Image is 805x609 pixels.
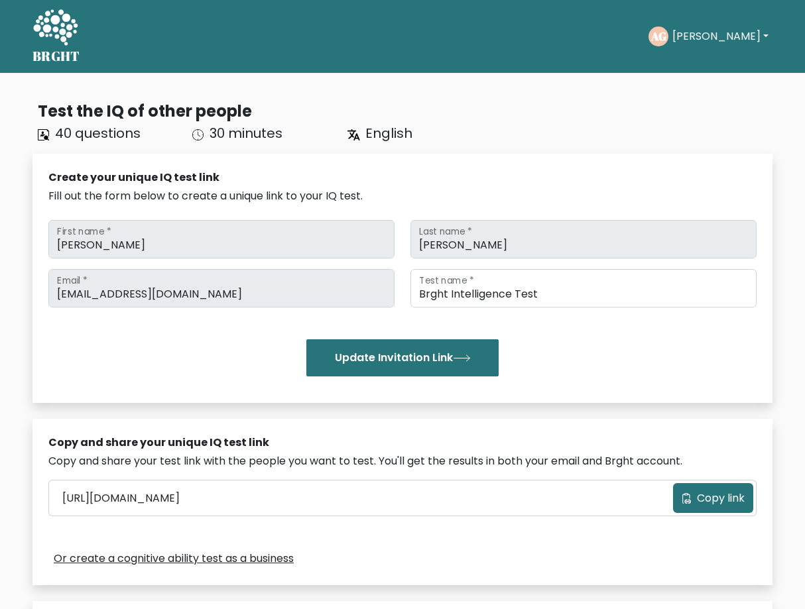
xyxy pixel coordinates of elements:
[410,269,757,307] input: Test name
[673,483,753,513] button: Copy link
[32,5,80,68] a: BRGHT
[48,435,757,451] div: Copy and share your unique IQ test link
[54,551,294,567] a: Or create a cognitive ability test as a business
[48,188,757,204] div: Fill out the form below to create a unique link to your IQ test.
[48,269,395,307] input: Email
[32,48,80,64] h5: BRGHT
[48,170,757,186] div: Create your unique IQ test link
[48,220,395,258] input: First name
[668,28,773,45] button: [PERSON_NAME]
[365,124,412,142] span: English
[38,99,773,123] div: Test the IQ of other people
[306,339,499,376] button: Update Invitation Link
[697,490,745,506] span: Copy link
[48,453,757,469] div: Copy and share your test link with the people you want to test. You'll get the results in both yo...
[410,220,757,258] input: Last name
[55,124,141,142] span: 40 questions
[210,124,282,142] span: 30 minutes
[650,28,666,44] text: AG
